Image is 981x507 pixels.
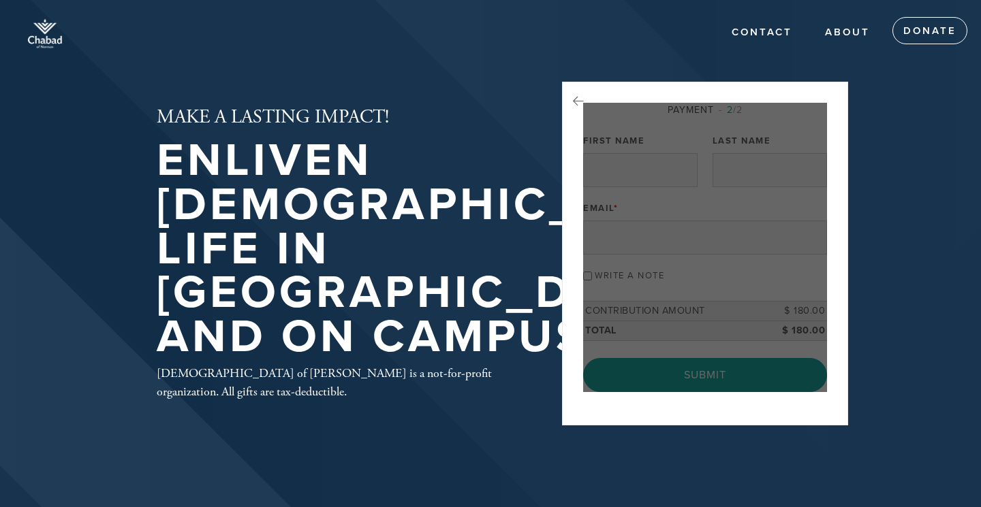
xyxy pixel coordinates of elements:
img: of_Norman-whiteTop.png [20,7,69,56]
h2: MAKE A LASTING IMPACT! [157,106,726,129]
h1: Enliven [DEMOGRAPHIC_DATA] life in [GEOGRAPHIC_DATA] and on Campus! [157,139,726,359]
a: Contact [721,20,803,46]
a: About [815,20,880,46]
div: [DEMOGRAPHIC_DATA] of [PERSON_NAME] is a not-for-profit organization. All gifts are tax-deductible. [157,364,518,401]
a: Donate [892,17,967,44]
